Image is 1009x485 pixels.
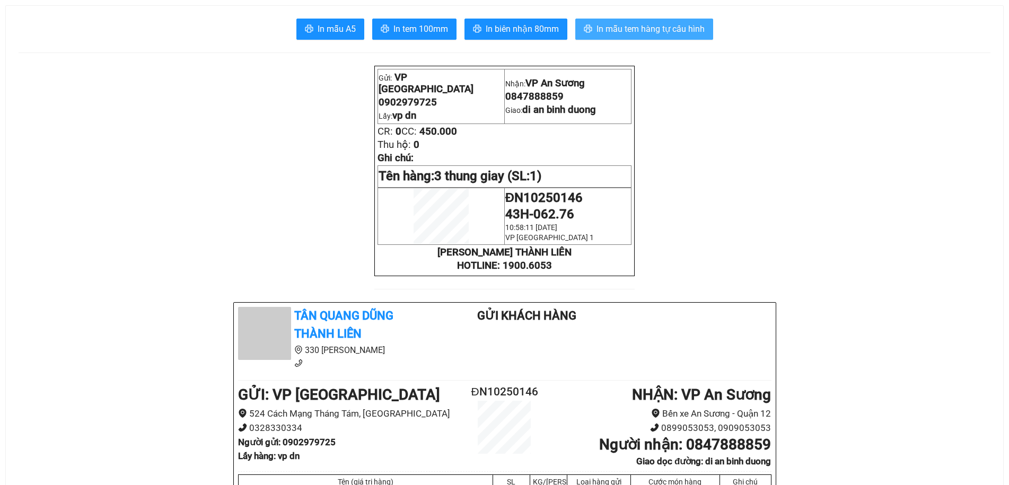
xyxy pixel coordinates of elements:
[392,110,416,121] span: vp dn
[473,24,481,34] span: printer
[477,309,576,322] b: Gửi khách hàng
[238,437,336,447] b: Người gửi : 0902979725
[379,96,437,108] span: 0902979725
[460,383,549,401] h2: ĐN10250146
[437,246,572,258] strong: [PERSON_NAME] THÀNH LIÊN
[434,169,541,183] span: 3 thung giay (SL:
[294,346,303,354] span: environment
[294,309,393,341] b: Tân Quang Dũng Thành Liên
[414,139,419,151] span: 0
[296,19,364,40] button: printerIn mẫu A5
[505,77,630,89] p: Nhận:
[522,104,596,116] span: di an binh duong
[651,409,660,418] span: environment
[378,152,414,164] span: Ghi chú:
[549,421,771,435] li: 0899053053, 0909053053
[379,72,473,95] span: VP [GEOGRAPHIC_DATA]
[650,423,659,432] span: phone
[575,19,713,40] button: printerIn mẫu tem hàng tự cấu hình
[549,407,771,421] li: Bến xe An Sương - Quận 12
[379,169,541,183] span: Tên hàng:
[599,436,771,453] b: Người nhận : 0847888859
[238,386,440,403] b: GỬI : VP [GEOGRAPHIC_DATA]
[378,139,411,151] span: Thu hộ:
[238,407,460,421] li: 524 Cách Mạng Tháng Tám, [GEOGRAPHIC_DATA]
[525,77,585,89] span: VP An Sương
[505,223,557,232] span: 10:58:11 [DATE]
[238,409,247,418] span: environment
[584,24,592,34] span: printer
[379,72,504,95] p: Gửi:
[305,24,313,34] span: printer
[379,112,416,120] span: Lấy:
[396,126,401,137] span: 0
[505,207,574,222] span: 43H-062.76
[505,91,564,102] span: 0847888859
[505,106,596,114] span: Giao:
[393,22,448,36] span: In tem 100mm
[294,359,303,367] span: phone
[464,19,567,40] button: printerIn biên nhận 80mm
[486,22,559,36] span: In biên nhận 80mm
[505,190,583,205] span: ĐN10250146
[238,343,435,357] li: 330 [PERSON_NAME]
[636,456,771,466] b: Giao dọc đường: di an binh duong
[238,423,247,432] span: phone
[505,233,594,242] span: VP [GEOGRAPHIC_DATA] 1
[632,386,771,403] b: NHẬN : VP An Sương
[419,126,457,137] span: 450.000
[238,451,300,461] b: Lấy hàng : vp dn
[401,126,417,137] span: CC:
[238,421,460,435] li: 0328330334
[378,126,393,137] span: CR:
[318,22,356,36] span: In mẫu A5
[381,24,389,34] span: printer
[372,19,457,40] button: printerIn tem 100mm
[457,260,552,271] strong: HOTLINE: 1900.6053
[530,169,541,183] span: 1)
[596,22,705,36] span: In mẫu tem hàng tự cấu hình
